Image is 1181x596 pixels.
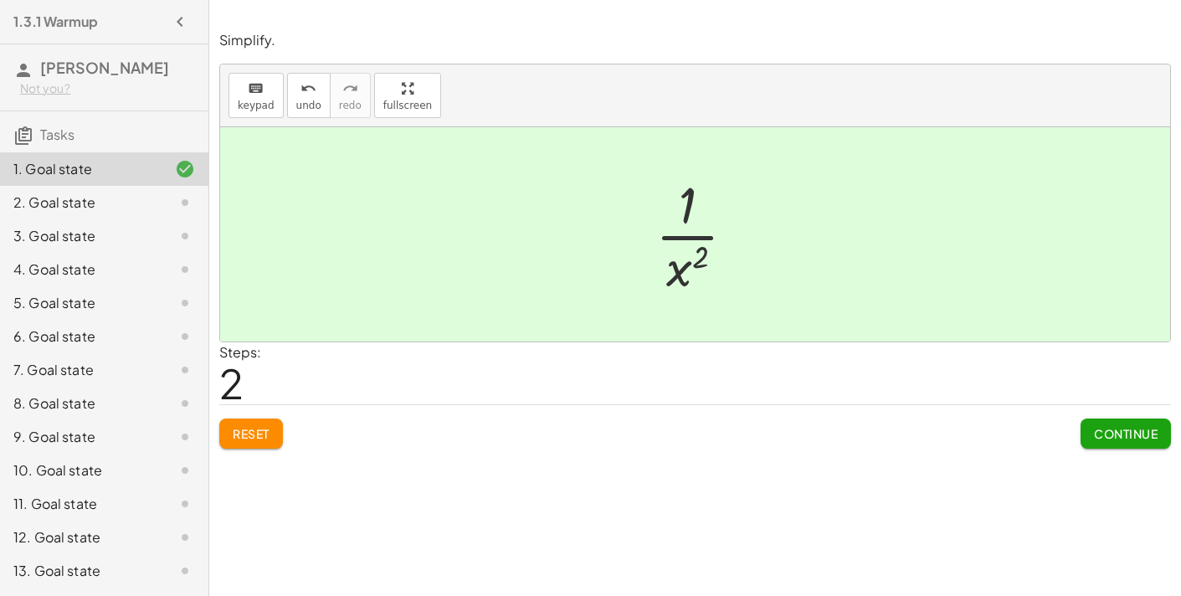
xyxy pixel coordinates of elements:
[175,360,195,380] i: Task not started.
[228,73,284,118] button: keyboardkeypad
[296,100,321,111] span: undo
[13,360,148,380] div: 7. Goal state
[13,226,148,246] div: 3. Goal state
[175,293,195,313] i: Task not started.
[175,460,195,480] i: Task not started.
[383,100,432,111] span: fullscreen
[13,259,148,280] div: 4. Goal state
[13,193,148,213] div: 2. Goal state
[342,79,358,99] i: redo
[238,100,275,111] span: keypad
[13,561,148,581] div: 13. Goal state
[175,527,195,547] i: Task not started.
[175,226,195,246] i: Task not started.
[219,343,261,361] label: Steps:
[40,126,74,143] span: Tasks
[1094,426,1158,441] span: Continue
[13,293,148,313] div: 5. Goal state
[374,73,441,118] button: fullscreen
[13,460,148,480] div: 10. Goal state
[300,79,316,99] i: undo
[175,326,195,347] i: Task not started.
[219,419,283,449] button: Reset
[13,427,148,447] div: 9. Goal state
[233,426,270,441] span: Reset
[175,393,195,414] i: Task not started.
[13,393,148,414] div: 8. Goal state
[13,12,98,32] h4: 1.3.1 Warmup
[330,73,371,118] button: redoredo
[13,527,148,547] div: 12. Goal state
[13,494,148,514] div: 11. Goal state
[175,193,195,213] i: Task not started.
[175,427,195,447] i: Task not started.
[40,58,169,77] span: [PERSON_NAME]
[175,561,195,581] i: Task not started.
[1081,419,1171,449] button: Continue
[13,159,148,179] div: 1. Goal state
[248,79,264,99] i: keyboard
[339,100,362,111] span: redo
[219,357,244,408] span: 2
[20,80,195,97] div: Not you?
[175,159,195,179] i: Task finished and correct.
[287,73,331,118] button: undoundo
[175,259,195,280] i: Task not started.
[175,494,195,514] i: Task not started.
[13,326,148,347] div: 6. Goal state
[219,31,1171,50] p: Simplify.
